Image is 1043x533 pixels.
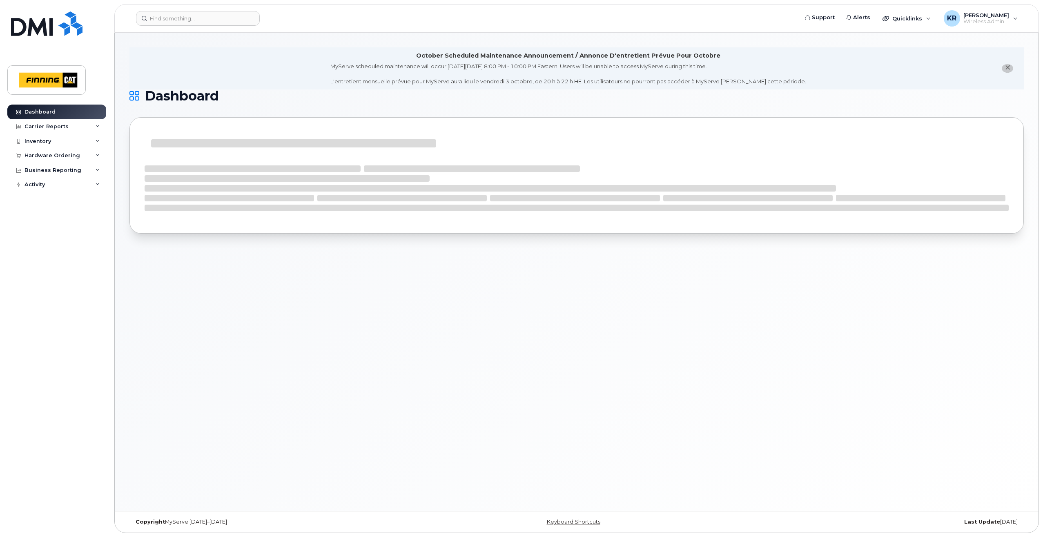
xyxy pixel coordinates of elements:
a: Keyboard Shortcuts [547,519,600,525]
strong: Copyright [136,519,165,525]
div: October Scheduled Maintenance Announcement / Annonce D'entretient Prévue Pour Octobre [416,51,720,60]
div: [DATE] [726,519,1024,525]
div: MyServe [DATE]–[DATE] [129,519,428,525]
span: Dashboard [145,90,219,102]
div: MyServe scheduled maintenance will occur [DATE][DATE] 8:00 PM - 10:00 PM Eastern. Users will be u... [330,62,806,85]
strong: Last Update [964,519,1000,525]
button: close notification [1002,64,1013,73]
